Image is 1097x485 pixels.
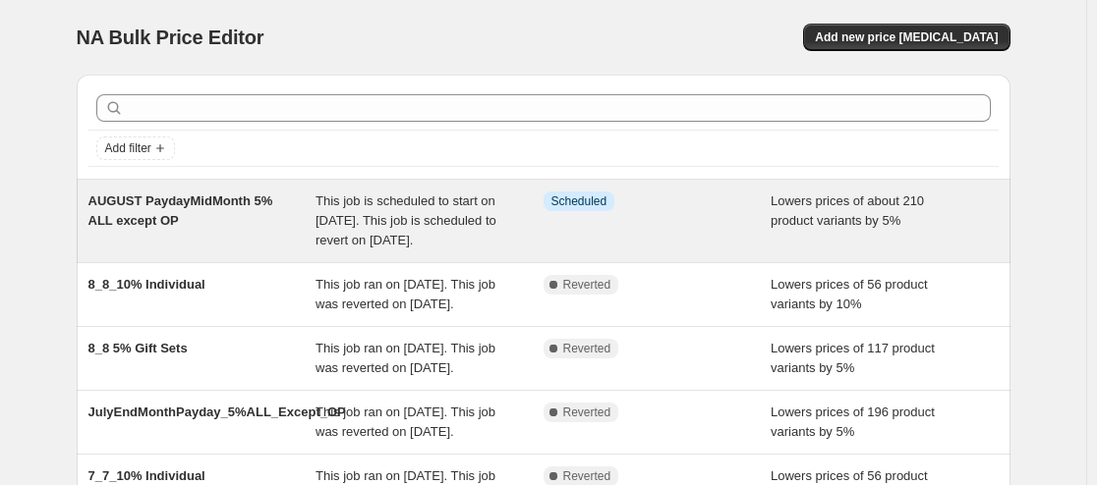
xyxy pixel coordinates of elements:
span: Add new price [MEDICAL_DATA] [815,29,998,45]
span: Add filter [105,140,151,156]
span: Reverted [563,341,611,356]
span: Reverted [563,468,611,484]
span: This job ran on [DATE]. This job was reverted on [DATE]. [316,277,495,311]
span: Scheduled [551,193,607,209]
span: This job is scheduled to start on [DATE]. This job is scheduled to revert on [DATE]. [316,193,496,247]
button: Add filter [96,136,175,160]
span: This job ran on [DATE]. This job was reverted on [DATE]. [316,404,495,439]
span: Reverted [563,277,611,293]
span: Lowers prices of about 210 product variants by 5% [771,193,924,228]
span: NA Bulk Price Editor [77,27,264,48]
span: 7_7_10% Individual [88,468,205,483]
span: AUGUST PaydayMidMonth 5% ALL except OP [88,193,273,228]
span: Lowers prices of 196 product variants by 5% [771,404,935,439]
button: Add new price [MEDICAL_DATA] [803,24,1010,51]
span: Lowers prices of 56 product variants by 10% [771,277,928,311]
span: Reverted [563,404,611,420]
span: This job ran on [DATE]. This job was reverted on [DATE]. [316,341,495,375]
span: JulyEndMonthPayday_5%ALL_Except_OP [88,404,346,419]
span: 8_8_10% Individual [88,277,205,292]
span: 8_8 5% Gift Sets [88,341,188,355]
span: Lowers prices of 117 product variants by 5% [771,341,935,375]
